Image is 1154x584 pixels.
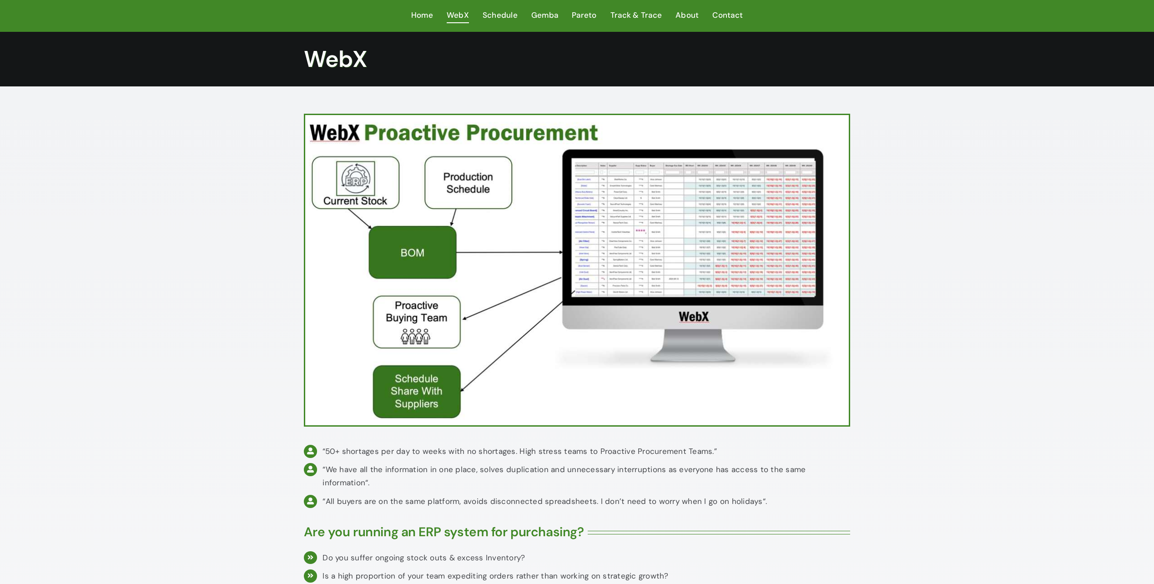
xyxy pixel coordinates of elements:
a: Home [411,9,433,23]
span: Schedule [483,9,518,22]
h3: Are you running an ERP system for purchasing? [304,524,584,540]
div: “All buyers are on the same platform, avoids disconnected spreadsheets. I don’t need to worry whe... [323,495,850,508]
a: Pareto [572,9,597,23]
h1: WebX [304,45,850,73]
a: WebX [447,9,469,23]
a: Gemba [531,9,558,23]
div: “50+ shortages per day to weeks with no shortages. High stress teams to Proactive Procurement Tea... [323,445,850,458]
a: About [675,9,699,23]
div: Is a high proportion of your team expediting orders rather than working on strategic growth? [323,569,850,583]
span: Gemba [531,9,558,22]
a: Track & Trace [610,9,662,23]
div: “We have all the information in one place, solves duplication and unnecessary interruptions as ev... [323,463,850,489]
span: About [675,9,699,22]
span: Pareto [572,9,597,22]
div: Do you suffer ongoing stock outs & excess Inventory? [323,551,850,564]
span: Track & Trace [610,9,662,22]
a: Schedule [483,9,518,23]
span: Contact [712,9,743,22]
a: Contact [712,9,743,23]
span: Home [411,9,433,22]
img: WebX [305,115,848,425]
span: WebX [447,9,469,22]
